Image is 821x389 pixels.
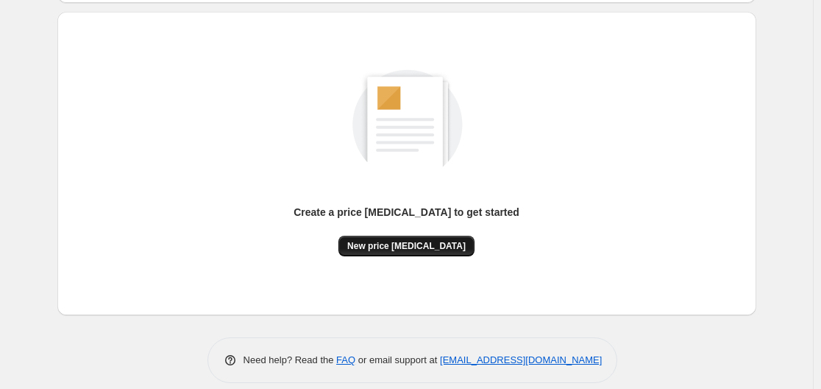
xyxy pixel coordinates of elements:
[244,354,337,365] span: Need help? Read the
[338,236,475,256] button: New price [MEDICAL_DATA]
[440,354,602,365] a: [EMAIL_ADDRESS][DOMAIN_NAME]
[336,354,355,365] a: FAQ
[294,205,519,220] p: Create a price [MEDICAL_DATA] to get started
[347,240,466,252] span: New price [MEDICAL_DATA]
[355,354,440,365] span: or email support at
